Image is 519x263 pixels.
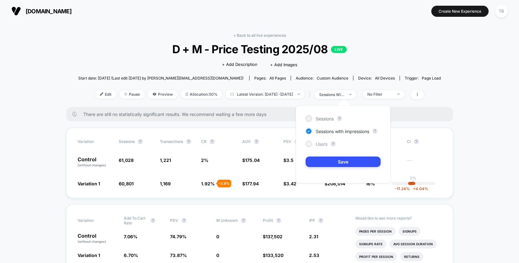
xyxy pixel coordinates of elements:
li: Signups [399,227,421,236]
span: 2.53 [309,253,319,258]
span: 73.87 % [170,253,187,258]
span: Custom Audience [317,76,348,80]
span: There are still no statistically significant results. We recommend waiting a few more days [83,112,440,117]
button: ? [186,139,191,144]
button: TB [493,5,510,18]
span: $ [242,157,260,163]
span: PSV [283,139,291,144]
p: Control [78,233,117,244]
button: [DOMAIN_NAME] [9,6,73,16]
span: 61,028 [119,157,134,163]
span: 1,221 [160,157,171,163]
span: CI [407,139,442,144]
span: M Unknown [216,218,238,223]
p: Control [78,157,112,168]
span: 2 % [201,157,208,163]
span: Pause [119,90,145,99]
span: [DOMAIN_NAME] [26,8,72,15]
span: 7.06 % [124,234,137,239]
button: ? [210,139,215,144]
span: D + M - Price Testing 2025/08 [96,42,422,56]
span: $ [283,181,296,186]
img: end [298,93,300,95]
span: PDV [170,218,178,223]
span: all devices [375,76,395,80]
span: Variation 1 [78,181,100,186]
img: rebalance [186,93,188,96]
img: end [349,94,351,95]
span: $ [283,157,294,163]
span: + [413,186,415,191]
span: 0 [216,253,219,258]
span: 3.5 [286,157,294,163]
span: Add To Cart Rate [124,216,147,225]
li: Signups Rate [355,240,386,248]
img: end [124,93,127,96]
button: Save [306,157,381,167]
li: Returns [400,252,423,261]
span: Edit [95,90,116,99]
span: | [308,90,314,99]
span: Allocation: 50% [181,90,222,99]
span: $ [263,234,282,239]
span: Start date: [DATE] (Last edit [DATE] by [PERSON_NAME][EMAIL_ADDRESS][DOMAIN_NAME]) [78,76,244,80]
span: 4.04 % [410,186,428,191]
span: $ [242,181,259,186]
span: Latest Version: [DATE] - [DATE] [225,90,305,99]
button: ? [254,139,259,144]
span: Sessions [316,116,334,121]
span: $ [263,253,283,258]
span: Variation [78,216,112,225]
span: 1.92 % [201,181,215,186]
button: ? [181,218,187,223]
img: calendar [230,93,234,96]
div: No Filter [367,92,393,97]
a: < Back to all live experiences [233,33,286,38]
span: + Add Images [270,62,297,67]
span: 6.70 % [124,253,138,258]
span: 60,801 [119,181,134,186]
button: ? [150,218,155,223]
div: sessions with impression [319,92,345,97]
span: Transactions [160,139,183,144]
span: AOV [242,139,251,144]
li: Avg Session Duration [389,240,437,248]
span: 1,169 [160,181,171,186]
span: CR [201,139,206,144]
button: ? [318,218,323,223]
span: 3.42 [286,181,296,186]
span: Preview [148,90,178,99]
button: ? [372,129,377,134]
span: Sessions with impressions [316,129,369,134]
span: 74.79 % [170,234,187,239]
span: -11.24 % [395,186,410,191]
button: ? [414,139,419,144]
p: LIVE [331,46,347,53]
li: Profit Per Session [355,252,397,261]
span: Users [316,141,327,147]
span: Profit [263,218,273,223]
button: ? [331,141,336,146]
span: 2.31 [309,234,318,239]
span: + Add Description [222,61,257,68]
span: Variation [78,139,112,144]
p: Would like to see more reports? [355,216,442,221]
button: ? [276,218,281,223]
img: edit [100,93,103,96]
button: Create New Experience [431,6,489,17]
span: 175.04 [245,157,260,163]
span: --- [407,158,442,168]
span: (without changes) [78,240,106,243]
div: Audience: [296,76,348,80]
img: Visually logo [11,6,21,16]
span: all pages [269,76,286,80]
span: (without changes) [78,163,106,167]
span: IPP [309,218,315,223]
img: end [397,93,400,95]
button: ? [138,139,143,144]
div: Pages: [254,76,286,80]
div: TB [495,5,508,17]
span: 0 [216,234,219,239]
span: Variation 1 [78,253,100,258]
span: Device: [353,76,400,80]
